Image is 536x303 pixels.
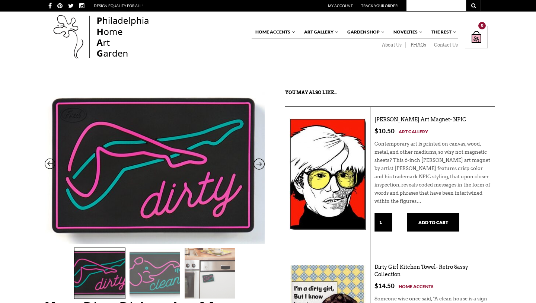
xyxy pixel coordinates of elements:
a: Home Accents [399,283,434,290]
div: 0 [478,22,486,29]
a: Garden Shop [344,26,385,38]
a: Dirty Girl Kitchen Towel- Retro Sassy Collection [374,264,468,278]
input: Qty [374,213,392,232]
div: Contemporary art is printed on canvas, wood, metal, and other mediums, so why not magnetic sheets... [374,135,491,213]
a: Art Gallery [399,128,428,135]
a: The Rest [428,26,457,38]
strong: You may also like… [285,90,337,95]
a: Home Accents [252,26,296,38]
bdi: 10.50 [374,127,395,135]
span: $ [374,282,378,290]
a: PHAQs [406,42,430,48]
span: $ [374,127,378,135]
a: Contact Us [430,42,458,48]
a: About Us [377,42,406,48]
a: Novelties [390,26,423,38]
a: [PERSON_NAME] Art Magnet- NPIC [374,117,466,123]
button: Add to cart [407,213,459,232]
bdi: 14.50 [374,282,395,290]
a: Track Your Order [361,3,398,8]
a: Art Gallery [300,26,339,38]
a: My Account [328,3,353,8]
